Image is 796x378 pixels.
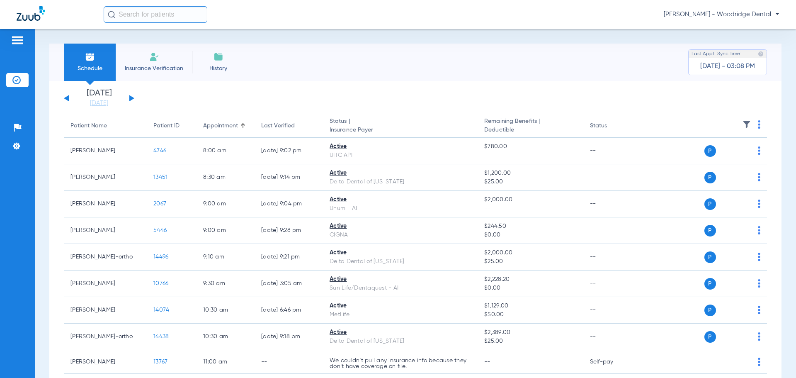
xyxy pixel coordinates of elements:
td: [DATE] 9:14 PM [255,164,323,191]
td: -- [255,350,323,374]
span: Last Appt. Sync Time: [692,50,741,58]
td: [DATE] 9:02 PM [255,138,323,164]
div: Active [330,142,471,151]
td: -- [583,324,639,350]
span: [PERSON_NAME] - Woodridge Dental [664,10,779,19]
span: -- [484,204,576,213]
span: $780.00 [484,142,576,151]
div: Last Verified [261,122,295,130]
span: P [704,198,716,210]
span: $50.00 [484,310,576,319]
img: last sync help info [758,51,764,57]
td: [PERSON_NAME] [64,164,147,191]
span: -- [484,359,490,365]
div: UHC API [330,151,471,160]
td: 9:00 AM [197,217,255,244]
td: [PERSON_NAME] [64,191,147,217]
td: 10:30 AM [197,324,255,350]
span: Deductible [484,126,576,134]
span: $25.00 [484,337,576,346]
td: [PERSON_NAME] [64,217,147,244]
img: group-dot-blue.svg [758,358,760,366]
div: Appointment [203,122,238,130]
div: Active [330,169,471,178]
td: Self-pay [583,350,639,374]
span: Schedule [70,64,109,73]
td: [DATE] 9:18 PM [255,324,323,350]
img: Schedule [85,52,95,62]
td: [DATE] 9:21 PM [255,244,323,271]
td: -- [583,271,639,297]
img: Zuub Logo [17,6,45,21]
span: -- [484,151,576,160]
td: 9:00 AM [197,191,255,217]
span: $2,000.00 [484,195,576,204]
span: P [704,172,716,183]
span: $2,389.00 [484,328,576,337]
td: 11:00 AM [197,350,255,374]
div: Patient Name [70,122,107,130]
input: Search for patients [104,6,207,23]
div: Sun Life/Dentaquest - AI [330,284,471,293]
td: -- [583,138,639,164]
img: group-dot-blue.svg [758,173,760,181]
span: Insurance Payer [330,126,471,134]
td: [DATE] 6:46 PM [255,297,323,324]
span: P [704,251,716,263]
td: [DATE] 9:04 PM [255,191,323,217]
img: group-dot-blue.svg [758,253,760,261]
span: P [704,278,716,290]
img: group-dot-blue.svg [758,146,760,155]
img: Search Icon [108,11,115,18]
span: P [704,225,716,237]
p: We couldn’t pull any insurance info because they don’t have coverage on file. [330,358,471,369]
img: Manual Insurance Verification [149,52,159,62]
div: Patient Name [70,122,140,130]
span: Insurance Verification [122,64,186,73]
div: Active [330,328,471,337]
span: $2,000.00 [484,249,576,257]
td: -- [583,297,639,324]
td: -- [583,191,639,217]
span: $25.00 [484,178,576,186]
span: 2067 [153,201,166,207]
div: Active [330,195,471,204]
span: $0.00 [484,284,576,293]
img: filter.svg [743,120,751,129]
th: Remaining Benefits | [478,115,583,138]
div: Patient ID [153,122,180,130]
span: P [704,331,716,343]
img: group-dot-blue.svg [758,200,760,208]
div: Active [330,275,471,284]
li: [DATE] [74,89,124,107]
div: Delta Dental of [US_STATE] [330,178,471,186]
span: P [704,305,716,316]
td: [DATE] 3:05 AM [255,271,323,297]
span: 4746 [153,148,166,154]
span: 14438 [153,334,169,339]
th: Status [583,115,639,138]
span: 13451 [153,174,167,180]
div: Delta Dental of [US_STATE] [330,337,471,346]
td: [PERSON_NAME] [64,271,147,297]
td: [PERSON_NAME]-ortho [64,324,147,350]
span: $25.00 [484,257,576,266]
img: group-dot-blue.svg [758,332,760,341]
td: -- [583,217,639,244]
td: -- [583,244,639,271]
td: [PERSON_NAME]-ortho [64,244,147,271]
td: 10:30 AM [197,297,255,324]
span: 14496 [153,254,168,260]
td: 8:00 AM [197,138,255,164]
img: History [214,52,223,62]
div: Active [330,249,471,257]
span: P [704,145,716,157]
div: CIGNA [330,231,471,239]
a: [DATE] [74,99,124,107]
img: hamburger-icon [11,35,24,45]
div: Active [330,302,471,310]
span: 13767 [153,359,167,365]
div: Appointment [203,122,248,130]
span: 14074 [153,307,169,313]
td: -- [583,164,639,191]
